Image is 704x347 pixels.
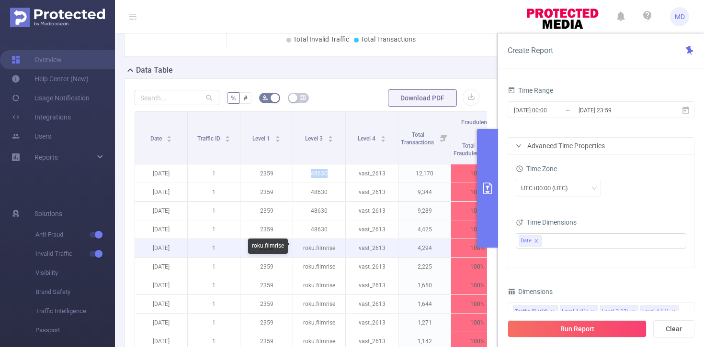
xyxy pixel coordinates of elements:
i: icon: caret-down [225,138,230,141]
p: 4,294 [398,239,451,257]
p: [DATE] [135,258,187,276]
h2: Data Table [136,65,173,76]
i: icon: caret-up [167,134,172,137]
span: Time Zone [516,165,557,173]
p: 1 [188,314,240,332]
span: Reports [34,153,58,161]
input: Search... [135,90,219,105]
p: 2359 [240,258,293,276]
p: 1,271 [398,314,451,332]
i: icon: caret-up [380,134,386,137]
i: icon: caret-down [380,138,386,141]
a: Help Center (New) [11,69,89,88]
p: 1 [188,239,240,257]
i: icon: caret-up [225,134,230,137]
span: Level 1 [252,135,272,142]
i: Filter menu [437,112,451,164]
p: 1 [188,202,240,220]
p: vast_2613 [346,276,398,294]
p: vast_2613 [346,202,398,220]
i: icon: close [631,309,636,315]
i: icon: bg-colors [262,95,268,100]
p: 48630 [293,202,345,220]
i: icon: close [671,309,676,315]
p: 2359 [240,239,293,257]
p: 1 [188,276,240,294]
span: Time Range [508,87,553,94]
span: Date [521,236,532,246]
i: icon: caret-down [328,138,333,141]
p: 48630 [293,220,345,239]
p: 100% [451,202,503,220]
span: Traffic Intelligence [35,302,115,321]
p: vast_2613 [346,164,398,183]
i: icon: caret-up [275,134,280,137]
p: 2359 [240,276,293,294]
div: Sort [380,134,386,140]
i: icon: caret-down [275,138,280,141]
p: roku.filmrise [293,295,345,313]
p: 2359 [240,220,293,239]
span: MD [675,7,685,26]
div: UTC+00:00 (UTC) [521,180,575,196]
p: 9,289 [398,202,451,220]
div: icon: rightAdvanced Time Properties [508,138,694,154]
p: 12,170 [398,164,451,183]
div: Level 3 (l3) [602,305,628,318]
p: vast_2613 [346,220,398,239]
p: vast_2613 [346,239,398,257]
i: icon: down [591,185,597,192]
div: Level 4 (l4) [642,305,669,318]
input: Start date [513,104,590,117]
button: Clear [653,320,694,337]
div: Sort [275,134,281,140]
span: # [243,94,248,102]
p: [DATE] [135,295,187,313]
span: Date [150,135,163,142]
i: icon: caret-down [167,138,172,141]
p: 100% [451,314,503,332]
p: 100% [451,183,503,201]
span: Dimensions [508,288,553,295]
p: 100% [451,258,503,276]
p: 100% [451,276,503,294]
p: 2359 [240,314,293,332]
p: 1,644 [398,295,451,313]
a: Usage Notification [11,88,90,108]
p: [DATE] [135,239,187,257]
i: icon: table [300,95,306,100]
p: 1 [188,183,240,201]
li: Level 1 (l1) [560,305,598,317]
span: Level 4 [358,135,377,142]
a: Reports [34,148,58,167]
p: [DATE] [135,164,187,183]
p: [DATE] [135,314,187,332]
p: roku.filmrise [293,258,345,276]
p: 1,650 [398,276,451,294]
span: Solutions [34,204,62,223]
i: icon: close [590,309,595,315]
p: roku.filmrise [293,239,345,257]
p: [DATE] [135,220,187,239]
input: filter select [544,235,545,247]
p: 48630 [293,164,345,183]
div: Sort [166,134,172,140]
button: Download PDF [388,89,457,107]
li: Level 4 (l4) [640,305,679,317]
li: Level 3 (l3) [600,305,638,317]
p: 1 [188,295,240,313]
p: 48630 [293,183,345,201]
img: Protected Media [10,8,105,27]
p: 2359 [240,202,293,220]
span: Total Fraudulent [454,142,483,157]
span: Create Report [508,46,553,55]
a: Overview [11,50,62,69]
p: vast_2613 [346,258,398,276]
span: Total Transactions [361,35,416,43]
span: Fraudulent [461,119,489,126]
p: [DATE] [135,183,187,201]
div: Traffic ID (tid) [515,305,548,318]
a: Users [11,127,51,146]
span: Total Invalid Traffic [293,35,349,43]
i: icon: close [534,239,539,244]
